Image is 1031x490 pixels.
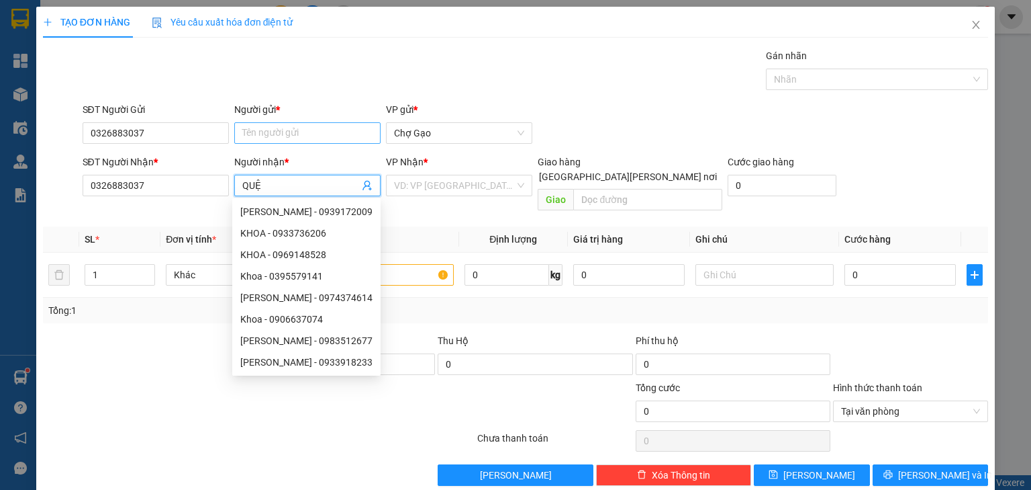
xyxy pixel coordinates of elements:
[489,234,537,245] span: Định lượng
[841,401,980,421] span: Tại văn phòng
[636,333,830,354] div: Phí thu hộ
[728,175,836,196] input: Cước giao hàng
[62,64,244,87] text: CGTLT1410250054
[240,355,373,370] div: [PERSON_NAME] - 0933918233
[152,17,162,28] img: icon
[438,464,593,486] button: [PERSON_NAME]
[240,247,373,262] div: KHOA - 0969148528
[476,431,634,454] div: Chưa thanh toán
[232,352,381,373] div: khoa - 0933918233
[596,464,751,486] button: deleteXóa Thông tin
[766,50,807,61] label: Gán nhãn
[83,102,229,117] div: SĐT Người Gửi
[769,470,778,481] span: save
[573,189,722,210] input: Dọc đường
[166,234,216,245] span: Đơn vị tính
[652,468,710,483] span: Xóa Thông tin
[783,468,855,483] span: [PERSON_NAME]
[232,244,381,266] div: KHOA - 0969148528
[232,287,381,309] div: lê khoa - 0974374614
[48,264,70,286] button: delete
[85,234,95,245] span: SL
[967,270,982,280] span: plus
[971,19,981,30] span: close
[43,17,130,28] span: TẠO ĐƠN HÀNG
[833,382,922,393] label: Hình thức thanh toán
[240,333,373,348] div: [PERSON_NAME] - 0983512677
[386,157,424,167] span: VP Nhận
[957,7,995,44] button: Close
[83,155,229,169] div: SĐT Người Nhận
[48,303,399,318] div: Tổng: 1
[234,102,381,117] div: Người gửi
[573,234,623,245] span: Giá trị hàng
[362,180,373,191] span: user-add
[636,382,680,393] span: Tổng cước
[967,264,983,286] button: plus
[232,201,381,222] div: KHOA - 0939172009
[844,234,891,245] span: Cước hàng
[438,335,469,346] span: Thu Hộ
[883,470,893,481] span: printer
[240,290,373,305] div: [PERSON_NAME] - 0974374614
[695,264,834,286] input: Ghi Chú
[728,157,794,167] label: Cước giao hàng
[549,264,562,286] span: kg
[538,189,573,210] span: Giao
[573,264,685,286] input: 0
[232,266,381,287] div: Khoa - 0395579141
[232,330,381,352] div: Khoa - 0983512677
[898,468,992,483] span: [PERSON_NAME] và In
[240,204,373,219] div: [PERSON_NAME] - 0939172009
[394,123,524,143] span: Chợ Gạo
[637,470,646,481] span: delete
[240,269,373,284] div: Khoa - 0395579141
[538,157,581,167] span: Giao hàng
[480,468,552,483] span: [PERSON_NAME]
[152,17,293,28] span: Yêu cầu xuất hóa đơn điện tử
[315,264,454,286] input: VD: Bàn, Ghế
[232,222,381,244] div: KHOA - 0933736206
[234,155,381,169] div: Người nhận
[7,96,299,132] div: Chợ Gạo
[43,17,52,27] span: plus
[873,464,989,486] button: printer[PERSON_NAME] và In
[754,464,870,486] button: save[PERSON_NAME]
[232,309,381,330] div: Khoa - 0906637074
[240,226,373,241] div: KHOA - 0933736206
[690,227,839,253] th: Ghi chú
[174,265,296,285] span: Khác
[386,102,532,117] div: VP gửi
[240,312,373,327] div: Khoa - 0906637074
[534,169,722,184] span: [GEOGRAPHIC_DATA][PERSON_NAME] nơi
